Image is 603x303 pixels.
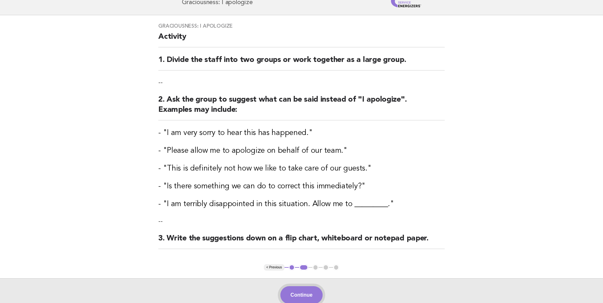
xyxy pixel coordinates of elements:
[289,264,295,271] button: 1
[158,78,445,87] p: --
[158,128,445,138] h3: - "I am very sorry to hear this has happened."
[158,55,445,71] h2: 1. Divide the staff into two groups or work together as a large group.
[158,32,445,47] h2: Activity
[158,181,445,192] h3: - "Is there something we can do to correct this immediately?"
[158,199,445,209] h3: - "I am terribly disappointed in this situation. Allow me to _________."
[264,264,284,271] button: < Previous
[158,217,445,226] p: --
[158,23,445,29] h3: Graciousness: I apologize
[158,164,445,174] h3: - "This is definitely not how we like to take care of our guests."
[299,264,308,271] button: 2
[158,233,445,249] h2: 3. Write the suggestions down on a flip chart, whiteboard or notepad paper.
[158,95,445,120] h2: 2. Ask the group to suggest what can be said instead of "I apologize". Examples may include:
[158,146,445,156] h3: - "Please allow me to apologize on behalf of our team."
